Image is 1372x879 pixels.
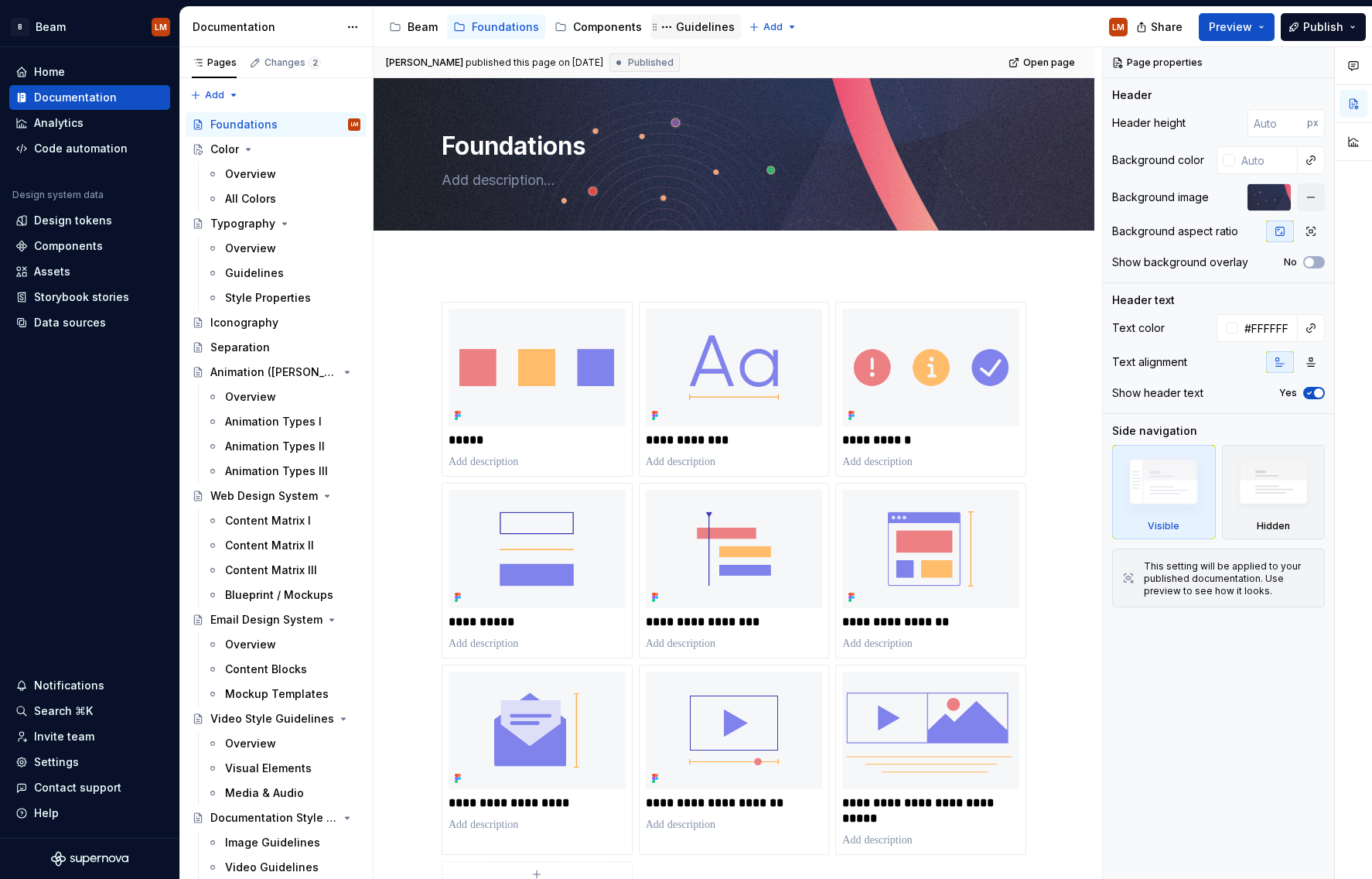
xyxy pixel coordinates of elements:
div: Email Design System [210,612,323,628]
div: Design tokens [34,213,112,228]
div: Typography [210,216,275,231]
button: Publish [1281,13,1366,41]
div: Header height [1112,115,1186,131]
button: Search ⌘K [9,699,170,723]
div: Web Design System [210,488,318,504]
textarea: Foundations [439,128,1023,165]
div: Help [34,805,59,821]
a: Components [548,15,648,39]
span: 2 [309,56,321,69]
a: Animation Types I [200,409,367,434]
div: Separation [210,340,270,355]
div: Style Properties [225,290,311,306]
img: 4515c6ad-8f5e-461d-b206-45e203218305.png [449,490,626,607]
img: ac5c0468-5185-43b0-aa17-62e37c29969f.png [646,309,823,426]
span: Add [205,89,224,101]
a: Media & Audio [200,781,367,805]
div: Show background overlay [1112,255,1248,270]
div: Blueprint / Mockups [225,587,333,603]
div: Background color [1112,152,1204,168]
div: Header [1112,87,1152,103]
button: Add [744,16,802,38]
div: Media & Audio [225,785,304,801]
a: Analytics [9,111,170,135]
a: Overview [200,731,367,756]
a: Content Matrix III [200,558,367,583]
div: Notifications [34,678,104,693]
a: Settings [9,750,170,775]
img: 6bb14c11-d5a6-4c31-8be5-d99179362bf9.png [449,672,626,789]
a: Animation ([PERSON_NAME]) [186,360,367,385]
a: Typography [186,211,367,236]
img: 09101b64-4a4c-4b49-93ea-50eb13fc1353.png [842,672,1019,789]
a: Data sources [9,310,170,335]
div: Code automation [34,141,128,156]
span: Share [1151,19,1183,35]
div: LM [1112,21,1125,33]
a: All Colors [200,186,367,211]
div: Pages [192,56,237,69]
img: 22383922-2cfe-4a93-b49b-df5f433a59a0.png [646,490,823,607]
div: Design system data [12,189,104,201]
div: Hidden [1222,445,1326,539]
a: Invite team [9,724,170,749]
a: Overview [200,162,367,186]
div: Side navigation [1112,423,1197,439]
div: Page tree [383,12,741,43]
a: Blueprint / Mockups [200,583,367,607]
a: Iconography [186,310,367,335]
div: published this page on [DATE] [466,56,603,69]
span: Published [628,56,674,69]
div: Header text [1112,292,1175,308]
div: Beam [36,19,66,35]
span: Publish [1303,19,1343,35]
a: Content Matrix I [200,508,367,533]
div: Iconography [210,315,278,330]
div: Guidelines [225,265,284,281]
div: Image Guidelines [225,835,320,850]
div: Beam [408,19,438,35]
span: [PERSON_NAME] [386,56,463,69]
div: Home [34,64,65,80]
a: Mockup Templates [200,682,367,706]
div: Background aspect ratio [1112,224,1238,239]
a: FoundationsLM [186,112,367,137]
a: Guidelines [651,15,741,39]
div: Assets [34,264,70,279]
div: Documentation [34,90,117,105]
a: Home [9,60,170,84]
div: Storybook stories [34,289,129,305]
a: Email Design System [186,607,367,632]
div: Text color [1112,320,1165,336]
img: 41cfca72-5a1a-4b04-b7b9-a26687c4068c.png [449,309,626,426]
div: Contact support [34,780,121,795]
div: Changes [265,56,321,69]
a: Style Properties [200,286,367,310]
span: Preview [1209,19,1252,35]
a: Overview [200,632,367,657]
div: Components [34,238,103,254]
div: Color [210,142,239,157]
div: Hidden [1257,520,1290,532]
a: Web Design System [186,484,367,508]
a: Components [9,234,170,258]
div: Overview [225,389,276,405]
div: Data sources [34,315,106,330]
a: Content Matrix II [200,533,367,558]
a: Visual Elements [200,756,367,781]
a: Image Guidelines [200,830,367,855]
div: Content Matrix I [225,513,311,528]
div: Overview [225,241,276,256]
a: Beam [383,15,444,39]
div: Overview [225,166,276,182]
a: Open page [1004,52,1082,74]
a: Video Style Guidelines [186,706,367,731]
div: LM [351,117,358,132]
input: Auto [1235,146,1298,174]
input: Auto [1247,109,1307,137]
div: Video Style Guidelines [210,711,334,727]
button: BBeamLM [3,10,176,43]
div: Documentation [193,19,339,35]
a: Color [186,137,367,162]
div: B [11,18,29,36]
